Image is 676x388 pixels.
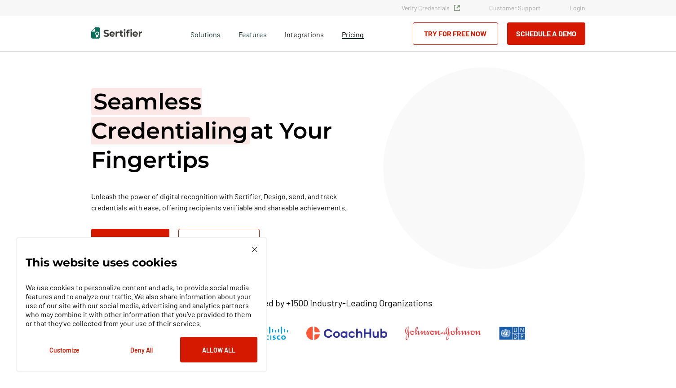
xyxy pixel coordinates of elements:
[178,229,260,251] a: Try for Free Now
[91,191,361,213] p: Unleash the power of digital recognition with Sertifier. Design, send, and track credentials with...
[507,22,585,45] button: Schedule a Demo
[26,283,257,328] p: We use cookies to personalize content and ads, to provide social media features and to analyze ou...
[91,27,142,39] img: Sertifier | Digital Credentialing Platform
[26,258,177,267] p: This website uses cookies
[405,327,481,340] img: Johnson & Johnson
[499,327,526,340] img: UNDP
[342,30,364,39] span: Pricing
[91,229,169,251] button: Schedule a Demo
[180,337,257,362] button: Allow All
[243,297,433,309] p: Trusted by +1500 Industry-Leading Organizations
[252,247,257,252] img: Cookie Popup Close
[306,327,387,340] img: CoachHub
[454,5,460,11] img: Verified
[402,4,460,12] a: Verify Credentials
[26,337,103,362] button: Customize
[342,28,364,39] a: Pricing
[489,4,540,12] a: Customer Support
[103,337,180,362] button: Deny All
[91,88,250,144] span: Seamless Credentialing
[190,28,221,39] span: Solutions
[413,22,498,45] a: Try for Free Now
[263,327,288,340] img: Cisco
[239,28,267,39] span: Features
[285,30,324,39] span: Integrations
[91,87,361,174] h1: at Your Fingertips
[570,4,585,12] a: Login
[285,28,324,39] a: Integrations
